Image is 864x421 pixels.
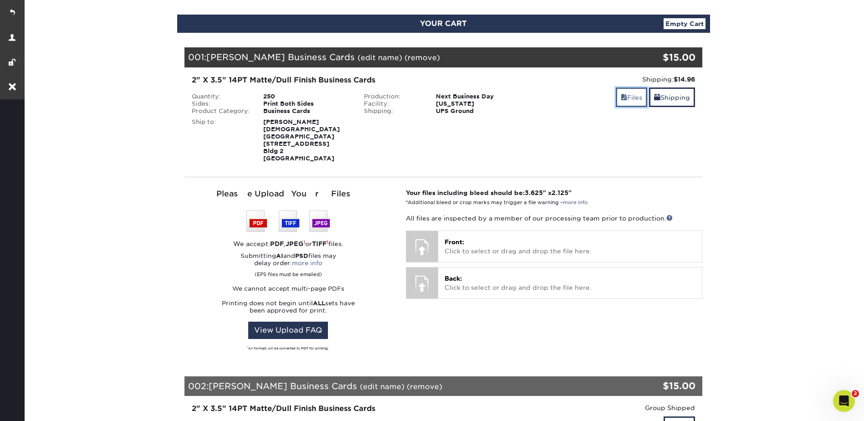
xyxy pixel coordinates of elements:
[621,94,627,101] span: files
[276,252,283,259] strong: AI
[209,381,357,391] span: [PERSON_NAME] Business Cards
[357,93,429,100] div: Production:
[357,108,429,115] div: Shipping:
[313,300,325,307] strong: ALL
[312,240,327,247] strong: TIFF
[247,346,248,349] sup: 1
[406,214,702,223] p: All files are inspected by a member of our processing team prior to production.
[184,376,616,396] div: 002:
[184,300,393,314] p: Printing does not begin until sets have been approved for print.
[852,390,859,397] span: 2
[420,19,467,28] span: YOUR CART
[537,403,695,412] div: Group Shipped
[185,100,257,108] div: Sides:
[184,188,393,200] div: Please Upload Your Files
[445,237,695,256] p: Click to select or drag and drop the file here.
[184,239,393,248] div: We accept: , or files.
[616,51,696,64] div: $15.00
[445,274,695,293] p: Click to select or drag and drop the file here.
[295,252,308,259] strong: PSD
[358,53,402,62] a: (edit name)
[664,18,706,29] a: Empty Cart
[445,275,462,282] span: Back:
[649,87,695,107] a: Shipping
[184,346,393,351] div: All formats will be converted to PDF for printing.
[184,252,393,278] p: Submitting and files may delay order:
[256,93,357,100] div: 250
[616,379,696,393] div: $15.00
[303,239,305,245] sup: 1
[429,100,530,108] div: [US_STATE]
[248,322,328,339] a: View Upload FAQ
[185,93,257,100] div: Quantity:
[406,189,572,196] strong: Your files including bleed should be: " x "
[327,239,328,245] sup: 1
[263,118,340,162] strong: [PERSON_NAME] [DEMOGRAPHIC_DATA][GEOGRAPHIC_DATA] [STREET_ADDRESS] Bldg 2 [GEOGRAPHIC_DATA]
[192,403,523,414] div: 2" X 3.5" 14PT Matte/Dull Finish Business Cards
[246,210,330,232] img: We accept: PSD, TIFF, or JPEG (JPG)
[292,260,322,267] a: more info
[286,240,303,247] strong: JPEG
[407,382,442,391] a: (remove)
[525,189,543,196] span: 3.625
[429,93,530,100] div: Next Business Day
[537,75,695,84] div: Shipping:
[445,238,464,246] span: Front:
[185,108,257,115] div: Product Category:
[360,382,404,391] a: (edit name)
[357,100,429,108] div: Facility:
[206,52,355,62] span: [PERSON_NAME] Business Cards
[256,108,357,115] div: Business Cards
[833,390,855,412] iframe: Intercom live chat
[552,189,568,196] span: 2.125
[2,393,77,418] iframe: Google Customer Reviews
[406,200,588,205] small: *Additional bleed or crop marks may trigger a file warning –
[184,285,393,293] p: We cannot accept multi-page PDFs
[184,47,616,67] div: 001:
[674,76,695,83] strong: $14.96
[256,100,357,108] div: Print Both Sides
[654,94,660,101] span: shipping
[563,200,588,205] a: more info
[192,75,523,86] div: 2" X 3.5" 14PT Matte/Dull Finish Business Cards
[429,108,530,115] div: UPS Ground
[616,87,647,107] a: Files
[270,240,284,247] strong: PDF
[255,267,322,278] small: (EPS files must be emailed)
[404,53,440,62] a: (remove)
[185,118,257,162] div: Ship to:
